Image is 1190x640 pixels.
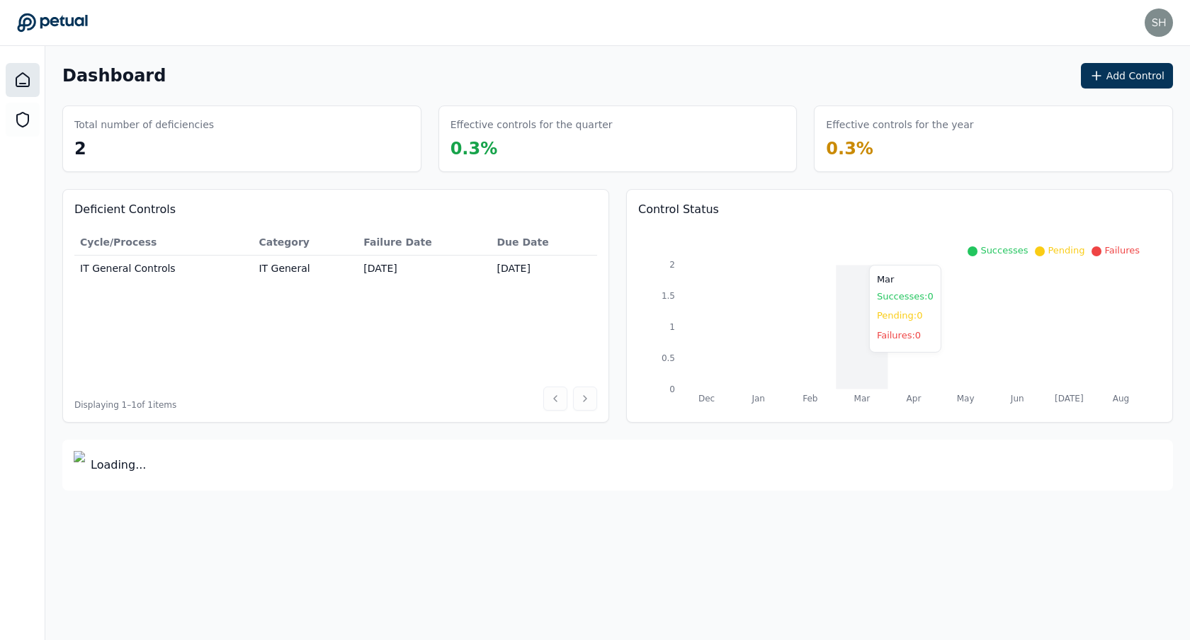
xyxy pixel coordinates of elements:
button: Add Control [1081,63,1173,88]
h1: Dashboard [62,64,166,87]
th: Cycle/Process [74,229,253,256]
tspan: Apr [907,394,922,404]
td: IT General Controls [74,256,253,282]
tspan: 1 [669,322,675,332]
tspan: [DATE] [1055,394,1084,404]
td: [DATE] [492,256,598,282]
tspan: 0 [669,384,675,394]
th: Category [253,229,358,256]
span: Displaying 1– 1 of 1 items [74,399,176,411]
a: Go to Dashboard [17,13,88,33]
td: IT General [253,256,358,282]
h3: Effective controls for the quarter [450,118,613,132]
span: Pending [1048,245,1084,256]
h3: Control Status [638,201,1161,218]
div: Loading... [62,440,1173,491]
span: 0.3 % [450,139,498,159]
tspan: Mar [854,394,871,404]
span: 0.3 % [826,139,873,159]
button: Next [573,387,597,411]
th: Failure Date [358,229,491,256]
a: Dashboard [6,63,40,97]
tspan: Dec [698,394,715,404]
h3: Deficient Controls [74,201,597,218]
th: Due Date [492,229,598,256]
td: [DATE] [358,256,491,282]
h3: Effective controls for the year [826,118,973,132]
tspan: Jun [1010,394,1024,404]
tspan: Jan [751,394,765,404]
h3: Total number of deficiencies [74,118,214,132]
span: Successes [980,245,1028,256]
tspan: May [957,394,975,404]
button: Previous [543,387,567,411]
tspan: 0.5 [662,353,675,363]
img: shekhar.khedekar+snowflake@petual.ai [1145,8,1173,37]
tspan: Feb [803,394,817,404]
a: SOC [6,103,40,137]
span: 2 [74,139,86,159]
tspan: 1.5 [662,291,675,301]
img: Logo [74,451,85,479]
tspan: 2 [669,260,675,270]
span: Failures [1104,245,1140,256]
tspan: Aug [1113,394,1129,404]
